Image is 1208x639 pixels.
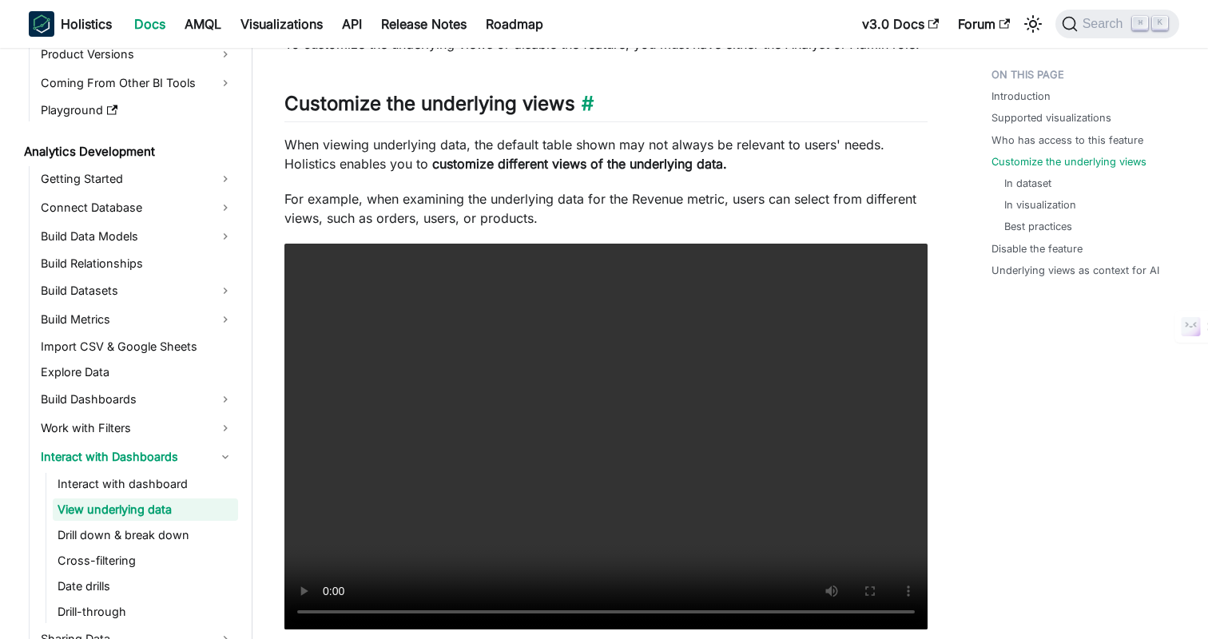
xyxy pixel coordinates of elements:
[36,335,238,358] a: Import CSV & Google Sheets
[991,133,1143,148] a: Who has access to this feature
[1152,16,1168,30] kbd: K
[53,575,238,597] a: Date drills
[284,244,928,629] video: Your browser does not support embedding video, but you can .
[991,154,1146,169] a: Customize the underlying views
[36,415,238,441] a: Work with Filters
[13,48,252,639] nav: Docs sidebar
[53,601,238,623] a: Drill-through
[29,11,54,37] img: Holistics
[231,11,332,37] a: Visualizations
[1132,16,1148,30] kbd: ⌘
[332,11,372,37] a: API
[36,361,238,383] a: Explore Data
[36,387,238,412] a: Build Dashboards
[284,135,928,173] p: When viewing underlying data, the default table shown may not always be relevant to users' needs....
[948,11,1019,37] a: Forum
[991,263,1159,278] a: Underlying views as context for AI
[53,498,238,521] a: View underlying data
[575,92,594,115] a: Direct link to Customize the underlying views
[29,11,112,37] a: HolisticsHolistics
[432,156,727,172] strong: customize different views of the underlying data​​.
[125,11,175,37] a: Docs
[991,89,1051,104] a: Introduction
[36,166,238,192] a: Getting Started
[36,444,238,470] a: Interact with Dashboards
[1020,11,1046,37] button: Switch between dark and light mode (currently light mode)
[991,241,1083,256] a: Disable the feature
[1078,17,1133,31] span: Search
[36,278,238,304] a: Build Datasets
[284,189,928,228] p: For example, when examining the underlying data for the Revenue metric, users can select from dif...
[36,224,238,249] a: Build Data Models
[19,141,238,163] a: Analytics Development
[284,92,928,122] h2: Customize the underlying views
[476,11,553,37] a: Roadmap
[36,70,238,96] a: Coming From Other BI Tools
[36,307,238,332] a: Build Metrics
[1004,197,1076,212] a: In visualization
[991,110,1111,125] a: Supported visualizations
[53,550,238,572] a: Cross-filtering
[372,11,476,37] a: Release Notes
[1055,10,1179,38] button: Search (Command+K)
[1004,176,1051,191] a: In dataset
[36,195,238,220] a: Connect Database
[852,11,948,37] a: v3.0 Docs
[53,524,238,546] a: Drill down & break down
[36,252,238,275] a: Build Relationships
[36,99,238,121] a: Playground
[1004,219,1072,234] a: Best practices
[61,14,112,34] b: Holistics
[53,473,238,495] a: Interact with dashboard
[175,11,231,37] a: AMQL
[36,42,238,67] a: Product Versions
